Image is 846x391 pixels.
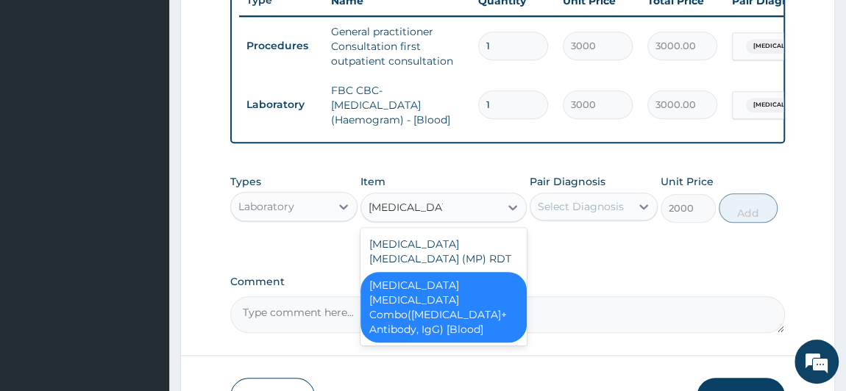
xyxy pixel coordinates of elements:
div: Select Diagnosis [538,199,624,214]
label: Pair Diagnosis [530,174,605,189]
label: Comment [230,276,786,288]
img: d_794563401_company_1708531726252_794563401 [27,73,60,110]
div: [MEDICAL_DATA] [MEDICAL_DATA] (MP) RDT [360,231,527,272]
span: We're online! [85,107,203,256]
label: Types [230,176,261,188]
td: General practitioner Consultation first outpatient consultation [324,17,471,76]
td: FBC CBC-[MEDICAL_DATA] (Haemogram) - [Blood] [324,76,471,134]
textarea: Type your message and hit 'Enter' [7,246,280,298]
span: [MEDICAL_DATA] [746,98,815,112]
div: Chat with us now [77,82,247,101]
div: Minimize live chat window [241,7,277,43]
span: [MEDICAL_DATA] [746,39,815,54]
td: Laboratory [239,91,324,118]
div: Laboratory [238,199,294,214]
label: Item [360,174,385,189]
label: Unit Price [661,174,714,189]
button: Add [719,193,778,223]
div: [MEDICAL_DATA] [MEDICAL_DATA] Combo([MEDICAL_DATA]+ Antibody, IgG) [Blood] [360,272,527,342]
td: Procedures [239,32,324,60]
